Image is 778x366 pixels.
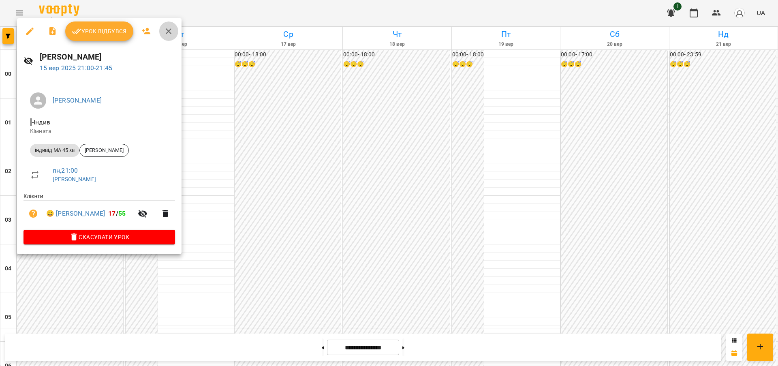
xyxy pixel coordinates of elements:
span: 17 [108,210,115,217]
span: індивід МА 45 хв [30,147,79,154]
span: Скасувати Урок [30,232,169,242]
a: 😀 [PERSON_NAME] [46,209,105,218]
span: Урок відбувся [72,26,127,36]
h6: [PERSON_NAME] [40,51,175,63]
a: [PERSON_NAME] [53,96,102,104]
span: 55 [118,210,126,217]
p: Кімната [30,127,169,135]
span: [PERSON_NAME] [80,147,128,154]
b: / [108,210,126,217]
a: пн , 21:00 [53,167,78,174]
ul: Клієнти [24,192,175,230]
div: [PERSON_NAME] [79,144,129,157]
a: [PERSON_NAME] [53,176,96,182]
span: - Індив [30,118,52,126]
button: Скасувати Урок [24,230,175,244]
button: Візит ще не сплачено. Додати оплату? [24,204,43,223]
button: Урок відбувся [65,21,133,41]
a: 15 вер 2025 21:00-21:45 [40,64,112,72]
